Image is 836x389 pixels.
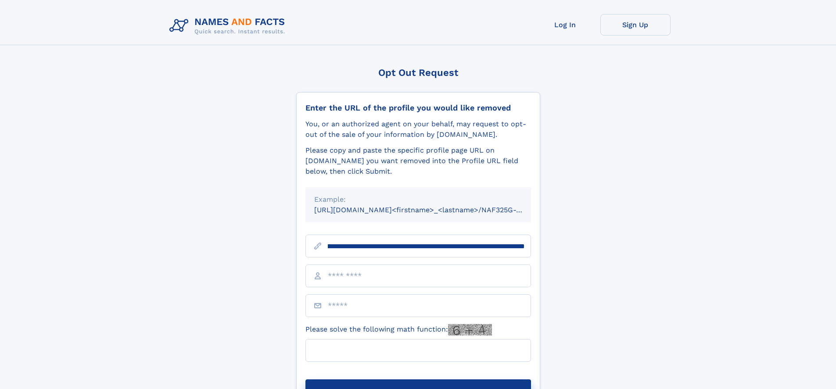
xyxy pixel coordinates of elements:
[305,103,531,113] div: Enter the URL of the profile you would like removed
[530,14,600,36] a: Log In
[305,145,531,177] div: Please copy and paste the specific profile page URL on [DOMAIN_NAME] you want removed into the Pr...
[305,119,531,140] div: You, or an authorized agent on your behalf, may request to opt-out of the sale of your informatio...
[296,67,540,78] div: Opt Out Request
[305,324,492,335] label: Please solve the following math function:
[314,194,522,205] div: Example:
[314,206,548,214] small: [URL][DOMAIN_NAME]<firstname>_<lastname>/NAF325G-xxxxxxxx
[600,14,671,36] a: Sign Up
[166,14,292,38] img: Logo Names and Facts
